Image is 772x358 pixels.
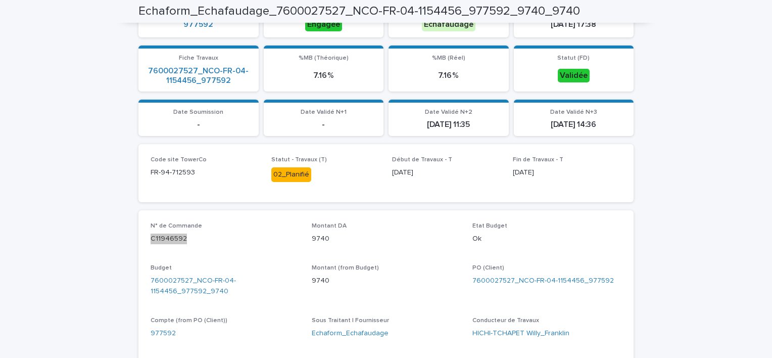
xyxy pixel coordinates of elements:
[472,318,539,324] span: Conducteur de Travaux
[144,120,253,129] p: -
[144,66,253,85] a: 7600027527_NCO-FR-04-1154456_977592
[422,18,475,31] div: Echafaudage
[472,328,569,339] a: HICHI-TCHAPET Willy_Franklin
[312,276,461,286] p: 9740
[151,265,172,271] span: Budget
[312,265,379,271] span: Montant (from Budget)
[550,109,597,115] span: Date Validé N+3
[151,234,300,244] p: C11946592
[395,71,503,80] p: 7.16 %
[151,276,300,297] a: 7600027527_NCO-FR-04-1154456_977592_9740
[312,234,461,244] p: 9740
[151,328,176,339] a: 977592
[312,318,389,324] span: Sous Traitant | Fournisseur
[392,157,452,163] span: Début de Travaux - T
[395,120,503,129] p: [DATE] 11:35
[270,120,378,129] p: -
[138,4,580,19] h2: Echaform_Echafaudage_7600027527_NCO-FR-04-1154456_977592_9740_9740
[425,109,472,115] span: Date Validé N+2
[312,328,389,339] a: Echaform_Echafaudage
[472,223,507,229] span: Etat Budget
[472,265,504,271] span: PO (Client)
[513,157,563,163] span: Fin de Travaux - T
[557,55,590,61] span: Statut (FD)
[312,223,347,229] span: Montant DA
[513,167,621,178] p: [DATE]
[151,318,227,324] span: Compte (from PO (Client))
[558,69,590,82] div: Validée
[520,20,628,29] p: [DATE] 17:38
[432,55,465,61] span: %MB (Réel)
[301,109,347,115] span: Date Validé N+1
[183,20,213,29] a: 977592
[392,167,501,178] p: [DATE]
[472,234,621,244] p: Ok
[271,157,327,163] span: Statut - Travaux (T)
[173,109,223,115] span: Date Soumission
[305,18,342,31] div: Engagée
[270,71,378,80] p: 7.16 %
[299,55,349,61] span: %MB (Théorique)
[151,157,207,163] span: Code site TowerCo
[271,167,311,182] div: 02_Planifié
[179,55,218,61] span: Fiche Travaux
[520,120,628,129] p: [DATE] 14:36
[472,276,614,286] a: 7600027527_NCO-FR-04-1154456_977592
[151,223,202,229] span: N° de Commande
[151,167,259,178] p: FR-94-712593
